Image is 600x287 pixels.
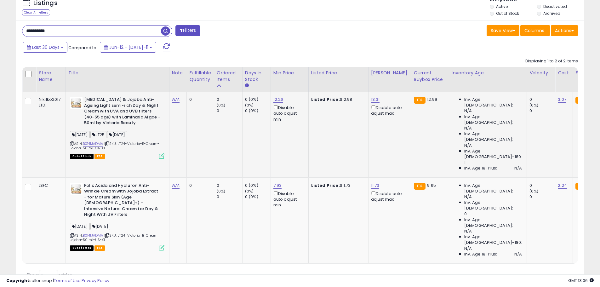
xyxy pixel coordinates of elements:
[83,141,103,146] a: B0141JADMA
[217,183,242,188] div: 0
[245,70,268,83] div: Days In Stock
[84,183,161,219] b: Folic Acida and Hyaluron Anti-Wrinkle Cream with Jojoba Extract - for Mature Skin (Age [DEMOGRAPH...
[529,194,555,200] div: 0
[6,278,109,284] div: seller snap | |
[68,70,167,76] div: Title
[273,104,304,122] div: Disable auto adjust min
[558,70,570,76] div: Cost
[311,97,363,102] div: $12.98
[464,217,522,228] span: Inv. Age [DEMOGRAPHIC_DATA]:
[189,97,209,102] div: 0
[70,245,94,251] span: All listings that are currently out of stock and unavailable for purchase on Amazon
[245,183,271,188] div: 0 (0%)
[54,278,81,284] a: Terms of Use
[464,165,497,171] span: Inv. Age 181 Plus:
[464,108,472,114] span: N/A
[273,190,304,208] div: Disable auto adjust min
[39,70,63,83] div: Store Name
[94,154,105,159] span: FBA
[496,4,508,9] label: Active
[107,131,127,138] span: [DATE]
[273,96,283,103] a: 12.26
[464,234,522,245] span: Inv. Age [DEMOGRAPHIC_DATA]-180:
[39,97,61,108] div: Nikilko2017 LTD.
[464,148,522,160] span: Inv. Age [DEMOGRAPHIC_DATA]-180:
[84,97,161,128] b: [MEDICAL_DATA] & Jojoba Anti-Ageing Light semi-rich Day & Night Cream with UVA and UVB filters (4...
[217,189,226,194] small: (0%)
[94,245,105,251] span: FBA
[311,70,366,76] div: Listed Price
[90,223,110,230] span: [DATE]
[514,165,522,171] span: N/A
[245,83,249,89] small: Days In Stock.
[464,97,522,108] span: Inv. Age [DEMOGRAPHIC_DATA]:
[558,96,566,103] a: 3.07
[70,154,94,159] span: All listings that are currently out of stock and unavailable for purchase on Amazon
[452,70,524,76] div: Inventory Age
[70,97,164,158] div: ASIN:
[32,44,60,50] span: Last 30 Days
[414,70,446,83] div: Current Buybox Price
[529,183,555,188] div: 0
[90,131,107,138] span: JT25
[427,182,436,188] span: 9.65
[6,278,29,284] strong: Copyright
[529,97,555,102] div: 0
[175,25,200,36] button: Filters
[109,44,148,50] span: Jun-12 - [DATE]-11
[39,183,61,188] div: LSFC
[575,183,587,190] small: FBA
[172,96,180,103] a: N/A
[464,114,522,125] span: Inv. Age [DEMOGRAPHIC_DATA]:
[464,194,472,200] span: N/A
[371,104,406,116] div: Disable auto adjust max
[70,131,90,138] span: [DATE]
[558,182,567,189] a: 2.24
[245,108,271,114] div: 0 (0%)
[70,97,83,109] img: 41yW+gOk1NL._SL40_.jpg
[311,96,340,102] b: Listed Price:
[543,11,560,16] label: Archived
[464,251,497,257] span: Inv. Age 181 Plus:
[371,182,380,189] a: 11.73
[311,183,363,188] div: $11.73
[464,131,522,142] span: Inv. Age [DEMOGRAPHIC_DATA]:
[217,194,242,200] div: 0
[189,183,209,188] div: 0
[70,233,160,242] span: | SKU: JT24-Victoria-B-Cream-Jojoba-50 ml-US-X1
[464,183,522,194] span: Inv. Age [DEMOGRAPHIC_DATA]:
[496,11,519,16] label: Out of Stock
[245,97,271,102] div: 0 (0%)
[529,70,552,76] div: Velocity
[464,200,522,211] span: Inv. Age [DEMOGRAPHIC_DATA]:
[464,211,467,217] span: 0
[189,70,211,83] div: Fulfillable Quantity
[427,96,437,102] span: 12.99
[23,42,67,53] button: Last 30 Days
[487,25,519,36] button: Save View
[551,25,578,36] button: Actions
[217,103,226,108] small: (0%)
[575,97,587,104] small: FBA
[70,183,83,195] img: 41yW+gOk1NL._SL40_.jpg
[245,194,271,200] div: 0 (0%)
[83,233,103,238] a: B0141JADMA
[464,160,466,165] span: 1
[520,25,550,36] button: Columns
[414,183,426,190] small: FBA
[524,27,544,34] span: Columns
[245,103,254,108] small: (0%)
[70,223,90,230] span: [DATE]
[371,190,406,202] div: Disable auto adjust max
[70,141,160,151] span: | SKU: JT24-Victoria-B-Cream-Jojoba-50 ml-CA-X1
[464,143,472,148] span: N/A
[217,97,242,102] div: 0
[27,272,72,278] span: Show: entries
[217,108,242,114] div: 0
[273,70,306,76] div: Min Price
[529,189,538,194] small: (0%)
[273,182,282,189] a: 7.93
[525,58,578,64] div: Displaying 1 to 2 of 2 items
[543,4,567,9] label: Deactivated
[82,278,109,284] a: Privacy Policy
